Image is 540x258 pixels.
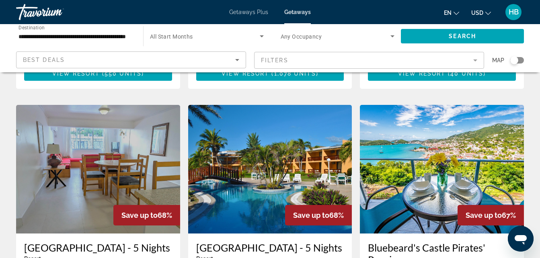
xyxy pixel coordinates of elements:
a: Getaways Plus [229,9,268,15]
a: [GEOGRAPHIC_DATA] - 5 Nights [24,242,172,254]
div: 68% [285,205,352,225]
span: View Resort [222,70,269,77]
span: Map [492,55,504,66]
button: Change language [444,7,459,18]
span: USD [471,10,483,16]
button: Filter [254,51,484,69]
span: 40 units [450,70,483,77]
button: User Menu [503,4,524,20]
button: View Resort(40 units) [368,66,516,81]
span: en [444,10,452,16]
span: View Resort [52,70,100,77]
span: Destination [18,25,45,30]
img: RM73E01X.jpg [188,105,352,233]
span: ( ) [100,70,144,77]
span: Save up to [466,211,502,219]
div: 68% [113,205,180,225]
span: HB [509,8,519,16]
a: Travorium [16,2,97,23]
span: ( ) [269,70,318,77]
button: View Resort(1,078 units) [196,66,344,81]
div: 67% [458,205,524,225]
button: View Resort(550 units) [24,66,172,81]
span: Search [449,33,476,39]
button: Change currency [471,7,491,18]
span: 1,078 units [274,70,316,77]
span: ( ) [446,70,486,77]
iframe: Button to launch messaging window [508,226,534,252]
mat-select: Sort by [23,55,239,65]
span: View Resort [398,70,446,77]
a: [GEOGRAPHIC_DATA] - 5 Nights [196,242,344,254]
img: 0796O01X.jpg [360,105,524,233]
span: Best Deals [23,57,65,63]
a: Getaways [284,9,311,15]
span: Save up to [121,211,158,219]
span: All Start Months [150,33,193,40]
img: S420I01X.jpg [16,105,180,233]
span: 550 units [105,70,142,77]
button: Search [401,29,524,43]
span: Save up to [293,211,329,219]
span: Any Occupancy [281,33,322,40]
